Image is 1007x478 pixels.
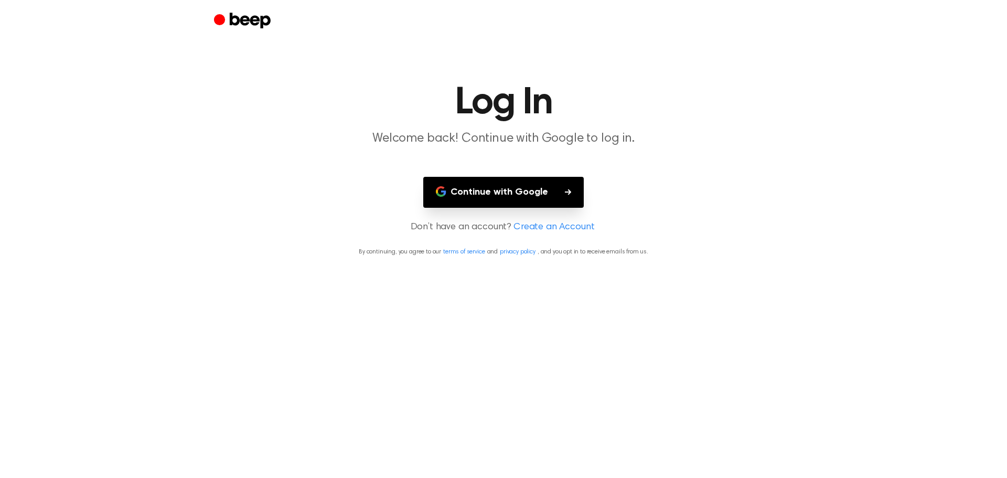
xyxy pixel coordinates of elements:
[500,249,535,255] a: privacy policy
[423,177,584,208] button: Continue with Google
[214,11,273,31] a: Beep
[443,249,485,255] a: terms of service
[302,130,705,147] p: Welcome back! Continue with Google to log in.
[235,84,772,122] h1: Log In
[13,220,994,235] p: Don’t have an account?
[13,247,994,257] p: By continuing, you agree to our and , and you opt in to receive emails from us.
[513,220,594,235] a: Create an Account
